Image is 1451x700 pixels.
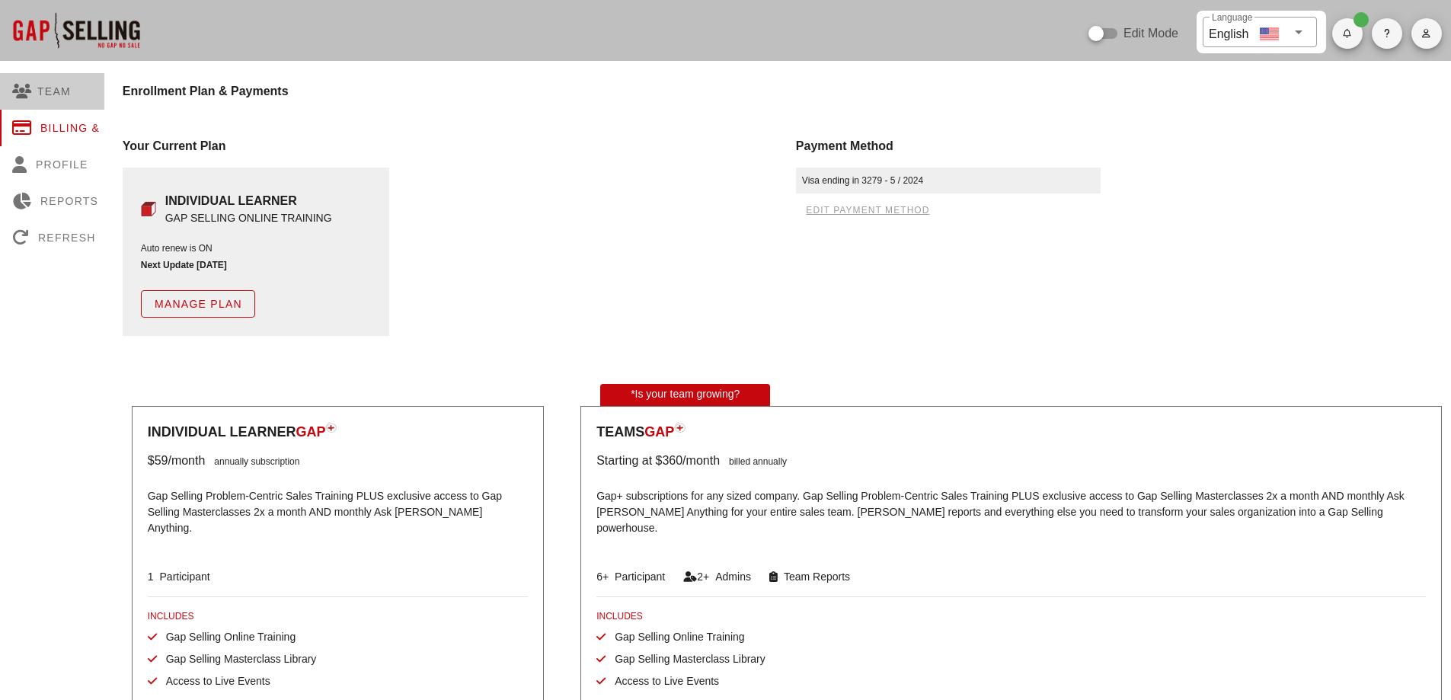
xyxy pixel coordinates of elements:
[168,97,257,107] div: Keywords by Traffic
[596,479,1426,548] p: Gap+ subscriptions for any sized company. Gap Selling Problem-Centric Sales Training PLUS exclusi...
[58,97,136,107] div: Domain Overview
[1123,26,1178,41] label: Edit Mode
[796,200,939,221] button: edit payment method
[148,479,528,548] p: Gap Selling Problem-Centric Sales Training PLUS exclusive access to Gap Selling Masterclasses 2x ...
[148,609,528,623] div: INCLUDES
[596,452,682,470] div: Starting at $360
[606,631,744,643] span: Gap Selling Online Training
[205,452,299,470] div: annually subscription
[1212,12,1252,24] label: Language
[168,452,205,470] div: /month
[123,137,778,155] div: Your Current Plan
[141,290,255,318] button: Manage Plan
[600,384,770,406] div: *Is your team growing?
[148,422,528,443] div: Individual Learner
[805,205,929,216] span: edit payment method
[596,571,609,583] span: 6+
[154,298,242,310] span: Manage Plan
[24,40,37,52] img: website_grey.svg
[778,571,850,583] span: Team Reports
[1203,17,1317,47] div: LanguageEnglish
[152,96,164,108] img: tab_keywords_by_traffic_grey.svg
[697,571,709,583] span: 2+
[606,653,765,665] span: Gap Selling Masterclass Library
[596,422,1426,443] div: Teams
[148,571,154,583] span: 1
[720,452,787,470] div: billed annually
[682,452,720,470] div: /month
[1209,21,1248,43] div: English
[296,424,325,439] span: GAP
[157,631,296,643] span: Gap Selling Online Training
[41,96,53,108] img: tab_domain_overview_orange.svg
[40,40,168,52] div: Domain: [DOMAIN_NAME]
[709,571,751,583] span: Admins
[644,424,674,439] span: GAP
[796,168,1101,193] div: Visa ending in 3279 - 5 / 2024
[141,260,227,270] strong: Next Update [DATE]
[796,137,1451,155] div: Payment Method
[165,194,297,207] strong: INDIVIDUAL LEARNER
[325,422,337,433] img: plan-icon
[165,210,332,226] div: GAP SELLING ONLINE TRAINING
[141,241,371,255] div: Auto renew is ON
[157,675,270,687] span: Access to Live Events
[154,571,210,583] span: Participant
[123,82,1451,101] h4: Enrollment Plan & Payments
[609,571,665,583] span: Participant
[24,24,37,37] img: logo_orange.svg
[148,452,168,470] div: $59
[1354,12,1369,27] span: Badge
[606,675,719,687] span: Access to Live Events
[596,609,1426,623] div: INCLUDES
[157,653,317,665] span: Gap Selling Masterclass Library
[674,422,686,433] img: plan-icon
[141,201,156,216] img: question-bullet-actve.png
[43,24,75,37] div: v 4.0.25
